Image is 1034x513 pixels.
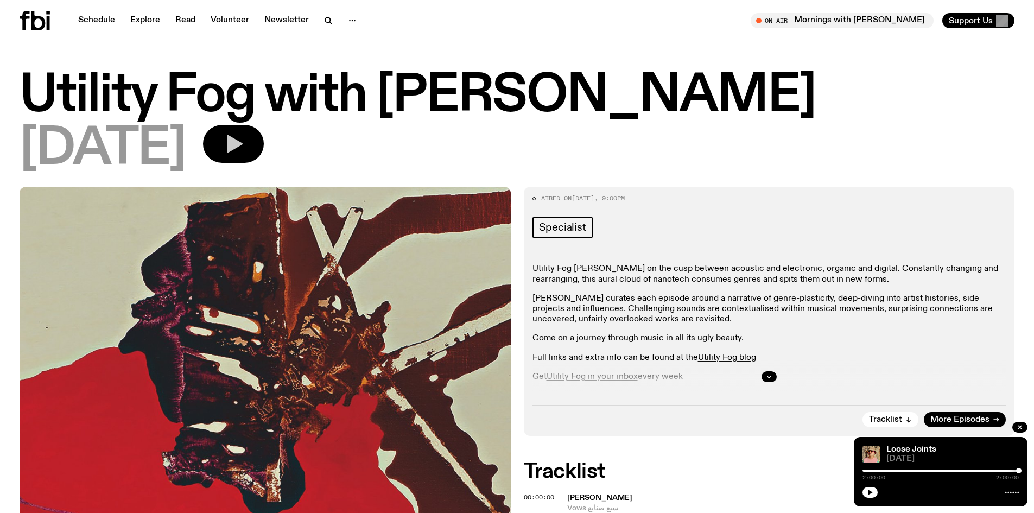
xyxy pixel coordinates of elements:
[204,13,256,28] a: Volunteer
[942,13,1014,28] button: Support Us
[751,13,934,28] button: On AirMornings with [PERSON_NAME]
[869,416,902,424] span: Tracklist
[124,13,167,28] a: Explore
[886,455,1019,463] span: [DATE]
[541,194,572,202] span: Aired on
[72,13,122,28] a: Schedule
[532,333,1006,344] p: Come on a journey through music in all its ugly beauty.
[996,475,1019,480] span: 2:00:00
[924,412,1006,427] a: More Episodes
[169,13,202,28] a: Read
[539,221,586,233] span: Specialist
[862,412,918,427] button: Tracklist
[572,194,594,202] span: [DATE]
[862,446,880,463] img: Tyson stands in front of a paperbark tree wearing orange sunglasses, a suede bucket hat and a pin...
[258,13,315,28] a: Newsletter
[862,475,885,480] span: 2:00:00
[532,294,1006,325] p: [PERSON_NAME] curates each episode around a narrative of genre-plasticity, deep-diving into artis...
[949,16,993,26] span: Support Us
[20,72,1014,121] h1: Utility Fog with [PERSON_NAME]
[886,445,936,454] a: Loose Joints
[594,194,625,202] span: , 9:00pm
[698,353,756,362] a: Utility Fog blog
[20,125,186,174] span: [DATE]
[532,217,593,238] a: Specialist
[567,494,632,502] span: [PERSON_NAME]
[524,462,1015,482] h2: Tracklist
[524,495,554,501] button: 00:00:00
[532,264,1006,284] p: Utility Fog [PERSON_NAME] on the cusp between acoustic and electronic, organic and digital. Const...
[532,353,1006,363] p: Full links and extra info can be found at the
[930,416,989,424] span: More Episodes
[524,493,554,502] span: 00:00:00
